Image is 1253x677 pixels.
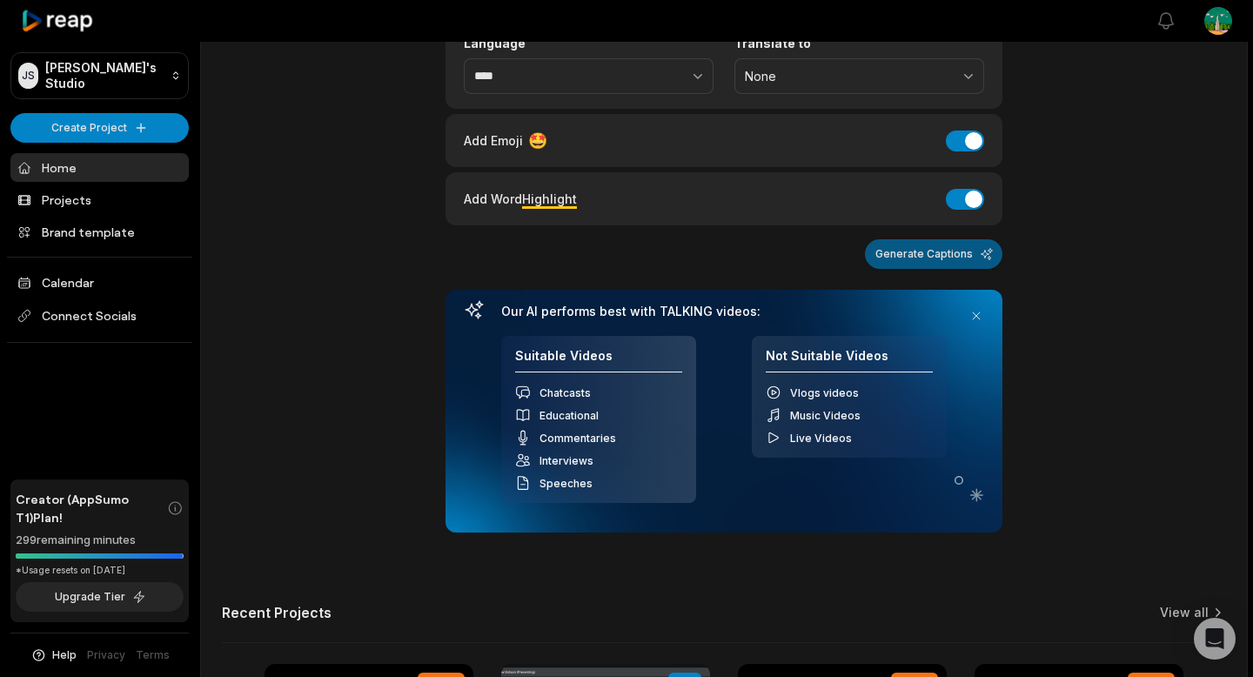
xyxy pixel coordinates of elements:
[10,153,189,182] a: Home
[522,191,577,206] span: Highlight
[136,647,170,663] a: Terms
[734,58,984,95] button: None
[52,647,77,663] span: Help
[10,185,189,214] a: Projects
[790,386,859,399] span: Vlogs videos
[30,647,77,663] button: Help
[16,582,184,612] button: Upgrade Tier
[10,300,189,332] span: Connect Socials
[745,69,949,84] span: None
[865,239,1002,269] button: Generate Captions
[10,218,189,246] a: Brand template
[734,36,984,51] label: Translate to
[539,409,599,422] span: Educational
[16,564,184,577] div: *Usage resets on [DATE]
[790,432,852,445] span: Live Videos
[539,432,616,445] span: Commentaries
[10,268,189,297] a: Calendar
[1160,604,1209,621] a: View all
[45,60,164,91] p: [PERSON_NAME]'s Studio
[10,113,189,143] button: Create Project
[16,532,184,549] div: 299 remaining minutes
[87,647,125,663] a: Privacy
[528,129,547,152] span: 🤩
[16,490,167,526] span: Creator (AppSumo T1) Plan!
[18,63,38,89] div: JS
[1194,618,1236,660] div: Open Intercom Messenger
[790,409,861,422] span: Music Videos
[515,348,682,373] h4: Suitable Videos
[464,36,714,51] label: Language
[539,386,591,399] span: Chatcasts
[539,454,593,467] span: Interviews
[222,604,332,621] h2: Recent Projects
[464,187,577,211] div: Add Word
[464,131,523,150] span: Add Emoji
[539,477,593,490] span: Speeches
[501,304,947,319] h3: Our AI performs best with TALKING videos:
[766,348,933,373] h4: Not Suitable Videos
